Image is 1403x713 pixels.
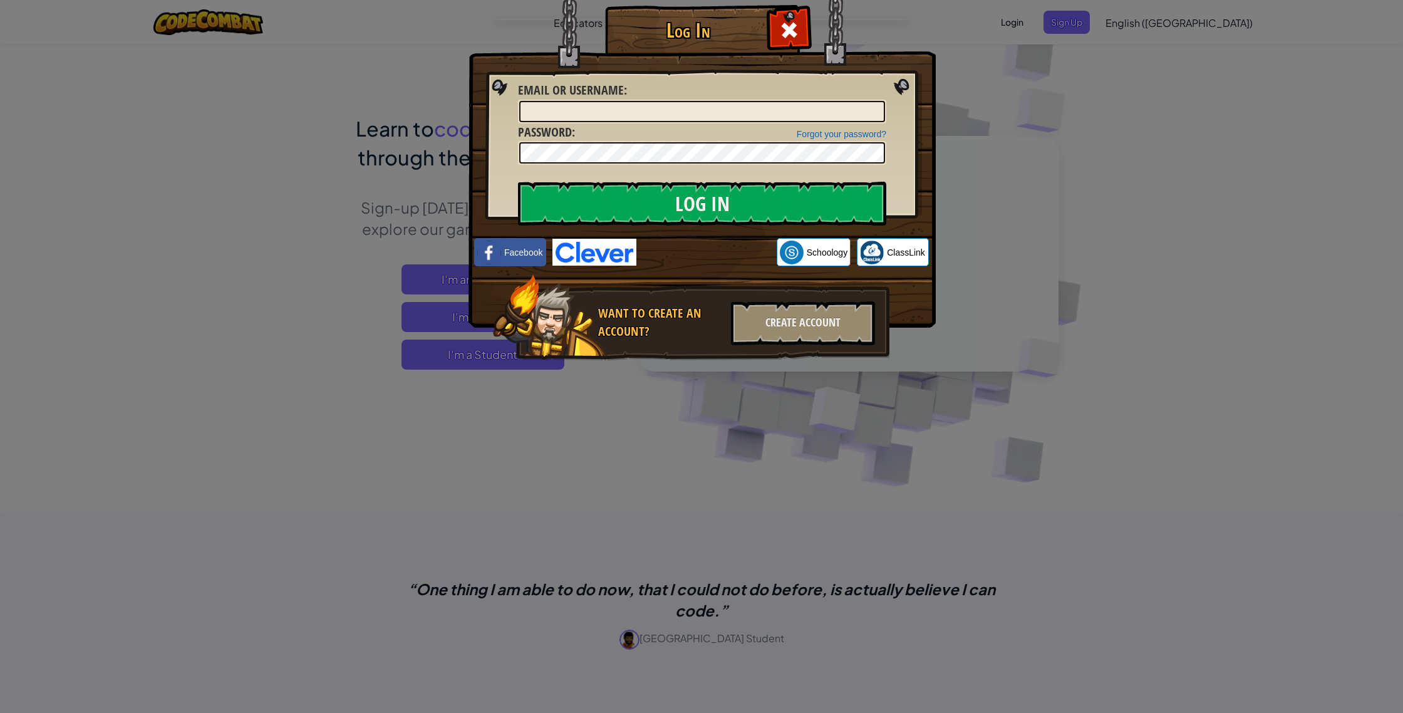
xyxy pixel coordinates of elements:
[780,241,804,264] img: schoology.png
[860,241,884,264] img: classlink-logo-small.png
[518,123,575,142] label: :
[636,239,777,266] iframe: Sign in with Google Button
[807,246,847,259] span: Schoology
[797,129,886,139] a: Forgot your password?
[731,301,875,345] div: Create Account
[518,81,627,100] label: :
[518,182,886,226] input: Log In
[608,19,768,41] h1: Log In
[504,246,542,259] span: Facebook
[552,239,636,266] img: clever-logo-blue.png
[518,81,624,98] span: Email or Username
[518,123,572,140] span: Password
[598,304,723,340] div: Want to create an account?
[477,241,501,264] img: facebook_small.png
[887,246,925,259] span: ClassLink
